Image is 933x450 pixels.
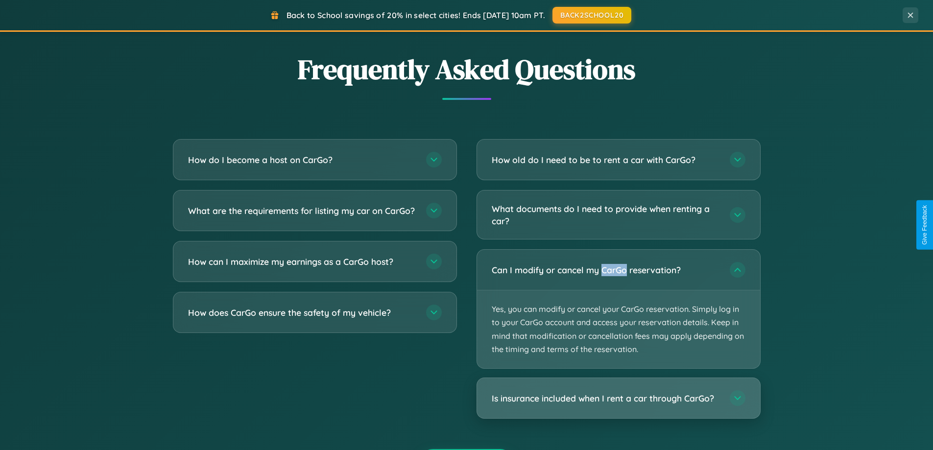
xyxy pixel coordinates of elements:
p: Yes, you can modify or cancel your CarGo reservation. Simply log in to your CarGo account and acc... [477,290,760,368]
h3: How does CarGo ensure the safety of my vehicle? [188,307,416,319]
h2: Frequently Asked Questions [173,50,761,88]
h3: How can I maximize my earnings as a CarGo host? [188,256,416,268]
h3: What are the requirements for listing my car on CarGo? [188,205,416,217]
h3: Is insurance included when I rent a car through CarGo? [492,392,720,404]
h3: How old do I need to be to rent a car with CarGo? [492,154,720,166]
h3: How do I become a host on CarGo? [188,154,416,166]
button: BACK2SCHOOL20 [552,7,631,24]
div: Give Feedback [921,205,928,245]
h3: Can I modify or cancel my CarGo reservation? [492,264,720,276]
span: Back to School savings of 20% in select cities! Ends [DATE] 10am PT. [287,10,545,20]
h3: What documents do I need to provide when renting a car? [492,203,720,227]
